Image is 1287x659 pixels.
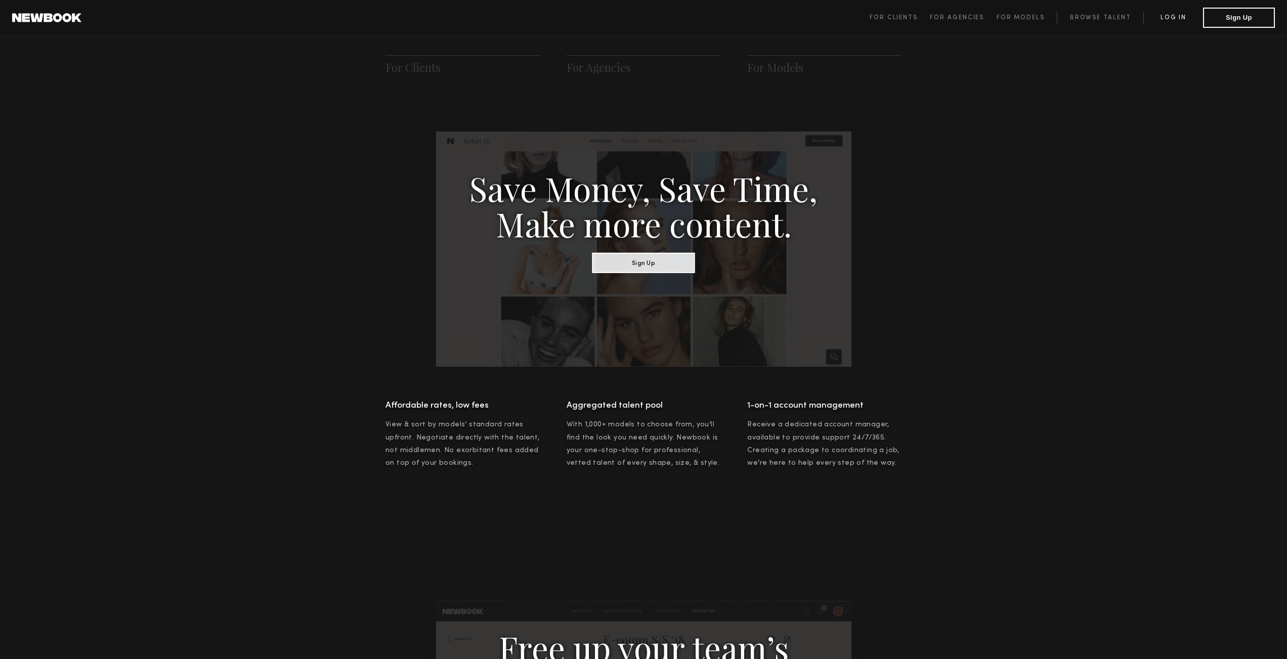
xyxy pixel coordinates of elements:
h3: Save Money, Save Time, Make more content. [469,170,818,241]
button: Sign Up [592,252,695,273]
span: For Clients [870,15,918,21]
a: For Agencies [567,60,631,75]
a: Log in [1143,12,1203,24]
h4: Aggregated talent pool [567,398,721,413]
h4: Affordable rates, low fees [385,398,540,413]
span: Receive a dedicated account manager, available to provide support 24/7/365. Creating a package to... [747,421,899,466]
a: For Models [997,12,1057,24]
span: For Agencies [930,15,984,21]
span: For Models [997,15,1045,21]
span: View & sort by models’ standard rates upfront. Negotiate directly with the talent, not middlemen.... [385,421,540,466]
a: For Agencies [930,12,996,24]
a: For Models [747,60,803,75]
h4: 1-on-1 account management [747,398,902,413]
a: Browse Talent [1057,12,1143,24]
span: With 1,000+ models to choose from, you’ll find the look you need quickly. Newbook is your one-sto... [567,421,720,466]
a: For Clients [870,12,930,24]
button: Sign Up [1203,8,1275,28]
a: For Clients [385,60,441,75]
